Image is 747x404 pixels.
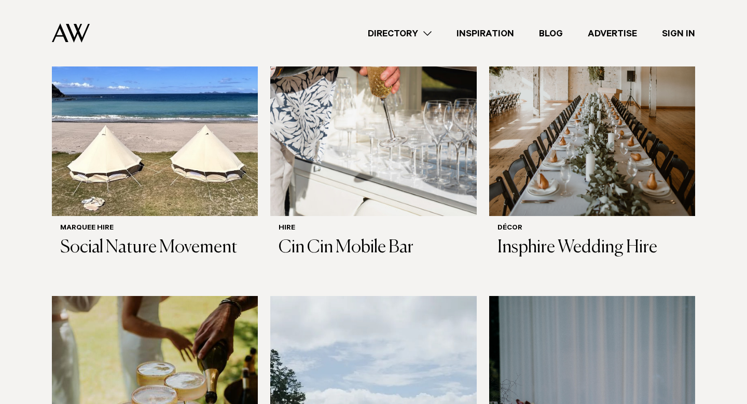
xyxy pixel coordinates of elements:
h6: Décor [497,224,687,233]
a: Blog [527,26,575,41]
img: Auckland Weddings Logo [52,23,90,43]
h3: Social Nature Movement [60,237,250,259]
a: Advertise [575,26,649,41]
a: Directory [355,26,444,41]
a: Inspiration [444,26,527,41]
h6: Marquee Hire [60,224,250,233]
h3: Insphire Wedding Hire [497,237,687,259]
h3: Cin Cin Mobile Bar [279,237,468,259]
h6: Hire [279,224,468,233]
a: Sign In [649,26,708,41]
